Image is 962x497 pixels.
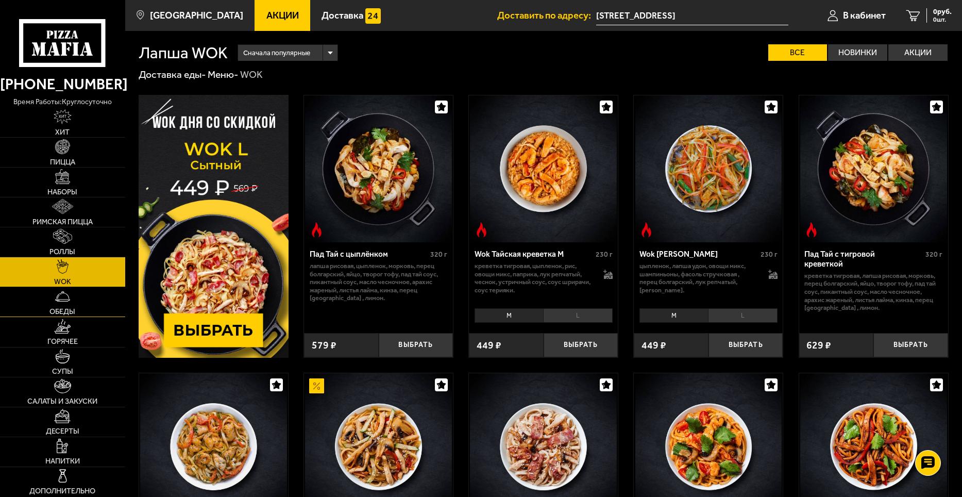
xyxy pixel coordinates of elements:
div: WOK [240,68,263,81]
span: Супы [52,368,73,375]
a: Доставка еды- [139,69,206,80]
li: M [639,308,708,323]
span: Напитки [45,457,80,465]
li: L [708,308,777,323]
a: Острое блюдоWok Карри М [634,95,783,242]
span: 449 ₽ [642,340,666,350]
span: 320 г [925,250,942,259]
img: Пад Тай с тигровой креветкой [800,95,947,242]
li: M [475,308,543,323]
a: Острое блюдоWok Тайская креветка M [469,95,618,242]
span: Акции [266,11,299,21]
span: 230 г [761,250,778,259]
span: Обеды [49,308,75,315]
li: L [543,308,612,323]
span: 320 г [430,250,447,259]
a: Острое блюдоПад Тай с цыплёнком [304,95,453,242]
span: Горячее [47,338,78,345]
span: Сначала популярные [243,43,310,62]
label: Новинки [828,44,887,61]
img: Острое блюдо [639,222,654,237]
span: Римская пицца [32,218,93,225]
button: Выбрать [379,333,453,358]
img: Острое блюдо [804,222,819,237]
div: Пад Тай с цыплёнком [310,250,428,259]
img: Пад Тай с цыплёнком [305,95,452,242]
p: цыпленок, лапша удон, овощи микс, шампиньоны, фасоль стручковая , перец болгарский, лук репчатый,... [639,262,758,294]
img: Акционный [309,378,324,393]
span: 579 ₽ [312,340,336,350]
p: креветка тигровая, цыпленок, рис, овощи микс, паприка, лук репчатый, чеснок, устричный соус, соус... [475,262,593,294]
span: Доставка [322,11,363,21]
span: Доставить по адресу: [497,11,596,21]
img: 15daf4d41897b9f0e9f617042186c801.svg [365,8,380,23]
img: Wok Карри М [635,95,782,242]
label: Все [768,44,828,61]
span: 230 г [596,250,613,259]
span: 449 ₽ [477,340,501,350]
div: Wok Тайская креветка M [475,250,593,259]
h1: Лапша WOK [139,45,228,61]
img: Острое блюдо [474,222,489,237]
button: Выбрать [873,333,948,358]
p: лапша рисовая, цыпленок, морковь, перец болгарский, яйцо, творог тофу, пад тай соус, пикантный со... [310,262,448,302]
span: [GEOGRAPHIC_DATA] [150,11,243,21]
span: Пицца [50,158,75,165]
span: В кабинет [843,11,886,21]
button: Выбрать [544,333,618,358]
span: Десерты [46,427,79,435]
img: Wok Тайская креветка M [470,95,617,242]
span: 0 шт. [933,16,952,23]
label: Акции [888,44,948,61]
span: Наборы [47,188,77,195]
span: WOK [54,278,71,285]
span: Салаты и закуски [27,397,97,405]
span: 629 ₽ [806,340,831,350]
div: Пад Тай с тигровой креветкой [804,250,923,269]
span: 0 руб. [933,8,952,15]
div: Wok [PERSON_NAME] [639,250,758,259]
span: Хит [55,128,70,136]
a: Острое блюдоПад Тай с тигровой креветкой [799,95,948,242]
input: Ваш адрес доставки [596,6,788,25]
img: Острое блюдо [309,222,324,237]
span: Роллы [49,248,75,255]
a: Меню- [208,69,239,80]
span: Дополнительно [29,487,95,494]
button: Выбрать [708,333,783,358]
p: креветка тигровая, лапша рисовая, морковь, перец болгарский, яйцо, творог тофу, пад тай соус, пик... [804,272,942,312]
